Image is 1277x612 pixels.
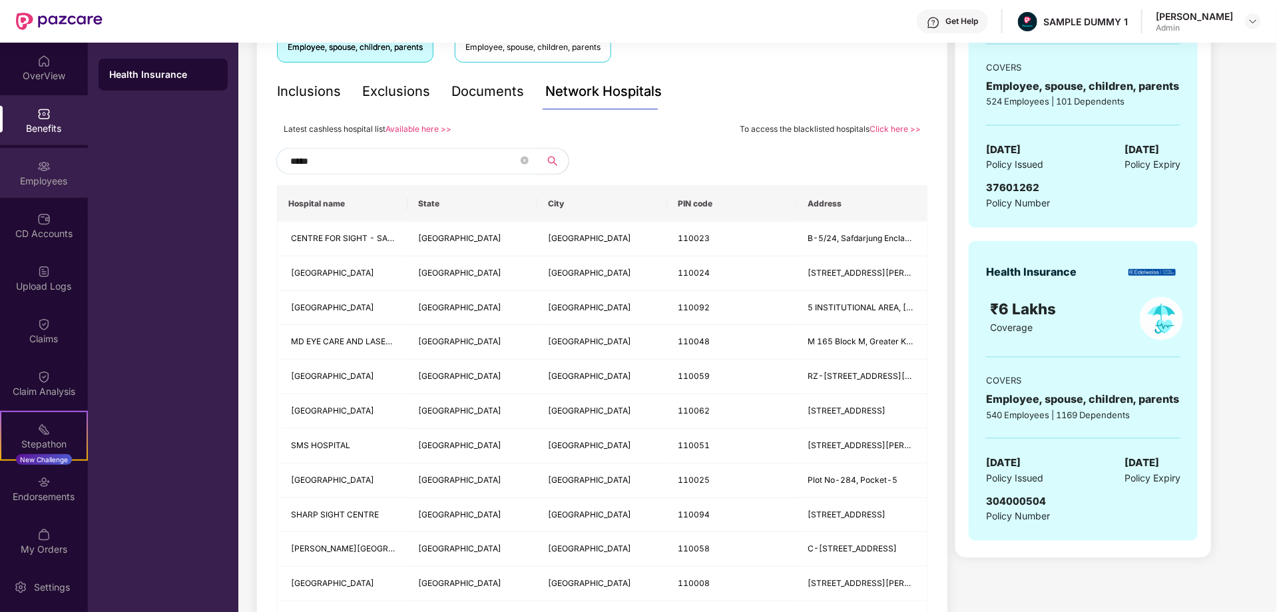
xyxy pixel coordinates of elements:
span: [GEOGRAPHIC_DATA] [291,406,374,416]
span: [GEOGRAPHIC_DATA] [548,440,631,450]
span: To access the blacklisted hospitals [740,124,870,134]
td: SANJEEVANI HOSPITAL [278,463,407,498]
div: 524 Employees | 101 Dependents [986,95,1180,108]
span: 110092 [678,302,710,312]
span: C-[STREET_ADDRESS] [808,543,897,553]
span: [GEOGRAPHIC_DATA] [291,302,374,312]
span: Policy Expiry [1125,471,1180,485]
div: Employee, spouse, children, parents [288,41,423,54]
td: 1, Tughlakabad Institutional Area, Mehrauli Badarpur Road [797,394,927,429]
span: Policy Number [986,197,1050,208]
div: 540 Employees | 1169 Dependents [986,408,1180,422]
span: close-circle [521,154,529,167]
span: [GEOGRAPHIC_DATA] [548,475,631,485]
span: [GEOGRAPHIC_DATA] [418,233,501,243]
span: [PERSON_NAME][GEOGRAPHIC_DATA] [291,543,440,553]
span: SMS HOSPITAL [291,440,350,450]
td: SHARP SIGHT CENTRE [278,498,407,533]
td: 14 Ring Road, Lajpat Nagar - IV [797,256,927,291]
img: svg+xml;base64,PHN2ZyBpZD0iSGVscC0zMngzMiIgeG1sbnM9Imh0dHA6Ly93d3cudzMub3JnLzIwMDAvc3ZnIiB3aWR0aD... [927,16,940,29]
th: Address [797,186,927,222]
span: [GEOGRAPHIC_DATA] [418,509,501,519]
img: svg+xml;base64,PHN2ZyBpZD0iQmVuZWZpdHMiIHhtbG5zPSJodHRwOi8vd3d3LnczLm9yZy8yMDAwL3N2ZyIgd2lkdGg9Ij... [37,107,51,121]
div: Employee, spouse, children, parents [465,41,601,54]
span: [GEOGRAPHIC_DATA] [548,509,631,519]
td: RZ-23, Indra Park Pankha Road, Near Tilak Pul Uttam Nagar, Uttam Nagar [797,360,927,394]
span: Coverage [991,322,1033,333]
td: Delhi [407,532,537,567]
span: [STREET_ADDRESS] [808,406,886,416]
span: 110048 [678,336,710,346]
span: B-5/24, Safdarjung Enclave, [GEOGRAPHIC_DATA] [808,233,1001,243]
span: [STREET_ADDRESS][PERSON_NAME][PERSON_NAME] [808,578,1017,588]
td: Delhi [407,256,537,291]
span: [GEOGRAPHIC_DATA] [418,475,501,485]
span: [GEOGRAPHIC_DATA] [418,336,501,346]
span: search [536,156,569,166]
td: MD EYE CARE AND LASER CENTRE [278,325,407,360]
span: [GEOGRAPHIC_DATA] [418,268,501,278]
td: New Delhi [537,291,667,326]
td: Delhi [407,360,537,394]
td: B-5/24, Safdarjung Enclave, Deer Park [797,222,927,256]
span: Latest cashless hospital list [284,124,385,134]
td: KAILASH DEEPAK HOSPITAL [278,291,407,326]
span: [GEOGRAPHIC_DATA] [418,302,501,312]
td: Delhi [537,429,667,463]
td: New Delhi [537,360,667,394]
span: 110025 [678,475,710,485]
div: SAMPLE DUMMY 1 [1043,15,1128,28]
td: BATRA HOSPITAL AND MEDICAL RESEARCH CENTRE [278,394,407,429]
div: New Challenge [16,454,72,465]
td: M 165 Block M, Greater Kailash-II [797,325,927,360]
span: 110094 [678,509,710,519]
img: svg+xml;base64,PHN2ZyBpZD0iQ2xhaW0iIHhtbG5zPSJodHRwOi8vd3d3LnczLm9yZy8yMDAwL3N2ZyIgd2lkdGg9IjIwIi... [37,370,51,384]
span: [GEOGRAPHIC_DATA] [548,543,631,553]
div: Exclusions [362,81,430,102]
span: Address [808,198,916,209]
img: svg+xml;base64,PHN2ZyBpZD0iSG9tZSIgeG1sbnM9Imh0dHA6Ly93d3cudzMub3JnLzIwMDAvc3ZnIiB3aWR0aD0iMjAiIG... [37,55,51,68]
td: C-141, Shiv Nagar Extn, Jail Road [797,532,927,567]
span: 110008 [678,578,710,588]
img: svg+xml;base64,PHN2ZyBpZD0iTXlfT3JkZXJzIiBkYXRhLW5hbWU9Ik15IE9yZGVycyIgeG1sbnM9Imh0dHA6Ly93d3cudz... [37,528,51,541]
th: City [537,186,667,222]
td: METRO HOSPITAL AND HEART INSTITUTE [278,256,407,291]
span: [STREET_ADDRESS] [808,509,886,519]
span: [GEOGRAPHIC_DATA] [548,371,631,381]
span: [GEOGRAPHIC_DATA] [418,578,501,588]
th: PIN code [667,186,797,222]
td: New Delhi [537,222,667,256]
span: [GEOGRAPHIC_DATA] [548,302,631,312]
span: [DATE] [1125,455,1159,471]
a: Click here >> [870,124,921,134]
td: Niramay Hospital [278,360,407,394]
span: [STREET_ADDRESS][PERSON_NAME] [808,268,951,278]
span: [GEOGRAPHIC_DATA] [548,578,631,588]
span: 110059 [678,371,710,381]
td: New Delhi [537,498,667,533]
span: [DATE] [986,455,1021,471]
td: KHANNA MEDICARE CENTRE [278,567,407,601]
a: Available here >> [385,124,451,134]
span: [GEOGRAPHIC_DATA] [291,268,374,278]
span: 5 INSTITUTIONAL AREA, [GEOGRAPHIC_DATA] EXTN [808,302,1009,312]
span: [GEOGRAPHIC_DATA] [291,578,374,588]
img: New Pazcare Logo [16,13,103,30]
div: COVERS [986,61,1180,74]
td: New Delhi [537,532,667,567]
td: Delhi [407,429,537,463]
span: ₹6 Lakhs [991,300,1061,318]
img: insurerLogo [1129,269,1176,276]
span: [GEOGRAPHIC_DATA] [548,233,631,243]
td: Delhi [407,222,537,256]
td: Plot No-284, Pocket-5 [797,463,927,498]
span: 304000504 [986,495,1046,507]
td: Delhi [407,567,537,601]
span: M 165 Block M, Greater Kailash-II [808,336,937,346]
span: 110062 [678,406,710,416]
span: Plot No-284, Pocket-5 [808,475,897,485]
span: [GEOGRAPHIC_DATA] [418,543,501,553]
span: 37601262 [986,181,1039,194]
td: 15, Gagan VIhar, Main Road [797,429,927,463]
div: Documents [451,81,524,102]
